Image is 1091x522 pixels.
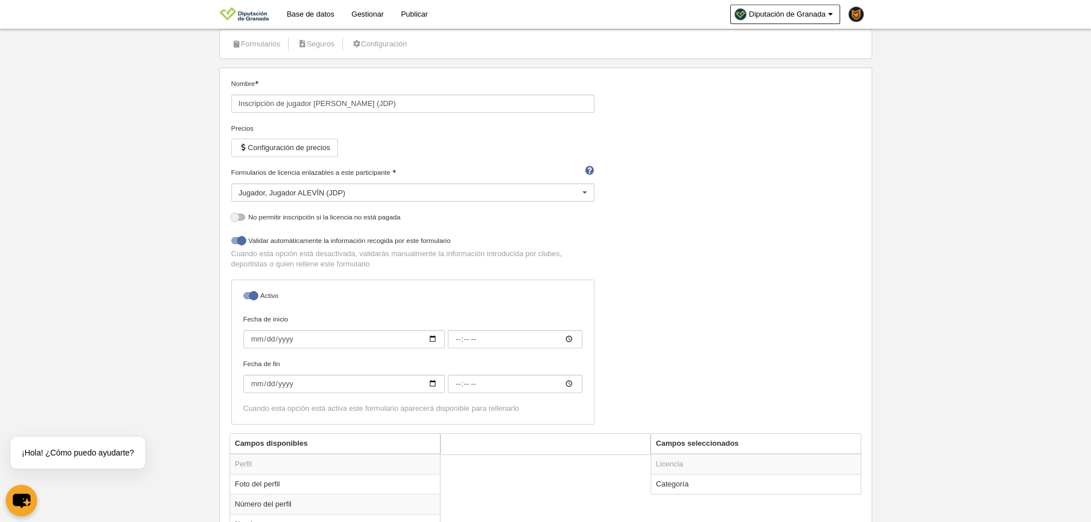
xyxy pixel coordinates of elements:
label: No permitir inscripción si la licencia no está pagada [231,212,594,225]
img: PaK018JKw3ps.30x30.jpg [849,7,864,22]
p: Cuando esta opción está desactivada, validarás manualmente la información introducida por clubes,... [231,249,594,269]
a: Configuración [345,36,413,53]
input: Fecha de fin [448,375,582,393]
label: Nombre [231,79,594,113]
td: Categoría [651,474,861,494]
input: Fecha de inicio [243,330,445,348]
div: Precios [231,123,594,134]
div: Cuando esta opción está activa este formulario aparecerá disponible para rellenarlo [243,403,582,414]
span: Jugador ALEVÍN (JDP) [269,189,345,197]
td: Licencia [651,454,861,474]
td: Número del perfil [230,494,440,514]
img: Diputación de Granada [219,7,269,21]
label: Fecha de fin [243,359,582,393]
label: Fecha de inicio [243,314,582,348]
a: Seguros [291,36,341,53]
i: Obligatorio [392,170,396,173]
button: Configuración de precios [231,139,338,157]
input: Nombre [231,95,594,113]
label: Validar automáticamente la información recogida por este formulario [231,236,594,249]
input: Fecha de inicio [448,330,582,348]
button: chat-button [6,485,37,516]
td: Foto del perfil [230,474,440,494]
span: Diputación de Granada [749,9,826,20]
th: Campos disponibles [230,434,440,454]
i: Obligatorio [255,81,258,84]
span: Jugador [239,189,265,197]
th: Campos seleccionados [651,434,861,454]
input: Fecha de fin [243,375,445,393]
a: Diputación de Granada [730,5,840,24]
label: Activo [243,291,582,304]
img: Oa6SvBRBA39l.30x30.jpg [735,9,746,20]
td: Perfil [230,454,440,474]
label: Formularios de licencia enlazables a este participante [231,167,594,178]
a: Formularios [226,36,287,53]
div: ¡Hola! ¿Cómo puedo ayudarte? [10,437,145,469]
